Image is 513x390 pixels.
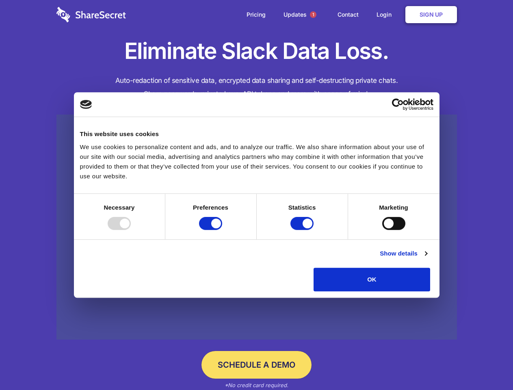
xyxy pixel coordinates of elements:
a: Schedule a Demo [201,351,312,379]
strong: Preferences [193,204,228,211]
h4: Auto-redaction of sensitive data, encrypted data sharing and self-destructing private chats. Shar... [56,74,457,101]
em: *No credit card required. [225,382,288,388]
strong: Marketing [379,204,408,211]
span: 1 [310,11,316,18]
div: We use cookies to personalize content and ads, and to analyze our traffic. We also share informat... [80,142,433,181]
img: logo-wordmark-white-trans-d4663122ce5f474addd5e946df7df03e33cb6a1c49d2221995e7729f52c070b2.svg [56,7,126,22]
h1: Eliminate Slack Data Loss. [56,37,457,66]
a: Show details [380,249,427,258]
a: Wistia video thumbnail [56,115,457,340]
strong: Necessary [104,204,135,211]
a: Pricing [238,2,274,27]
a: Sign Up [405,6,457,23]
a: Contact [329,2,367,27]
img: logo [80,100,92,109]
a: Usercentrics Cookiebot - opens in a new window [362,98,433,110]
a: Login [368,2,404,27]
strong: Statistics [288,204,316,211]
button: OK [314,268,430,291]
div: This website uses cookies [80,129,433,139]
